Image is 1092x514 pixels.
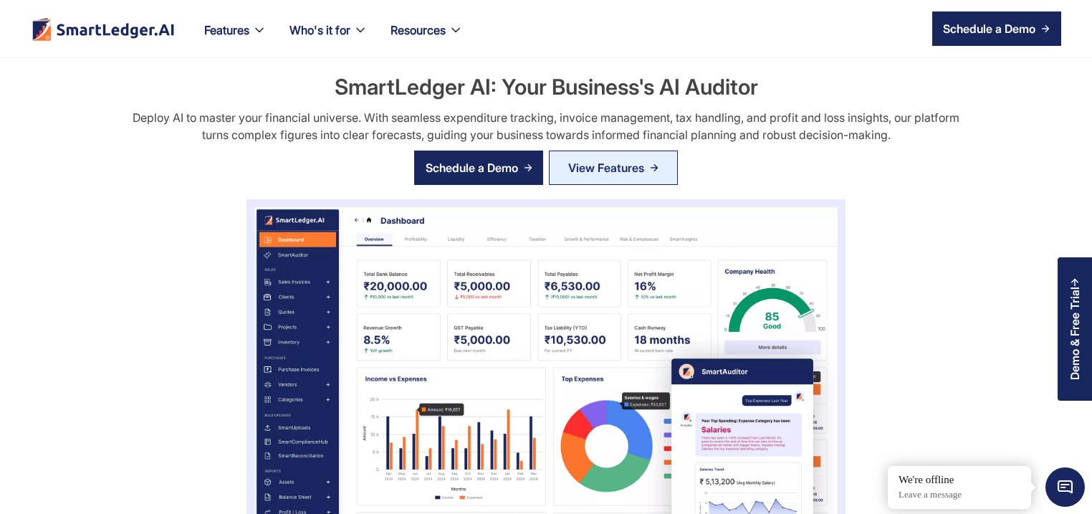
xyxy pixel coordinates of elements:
div: Resources [391,20,446,40]
div: Features [193,20,278,57]
img: arrow right icon [524,163,532,172]
span: Chat Widget [1045,467,1085,507]
h2: SmartLedger AI: Your Business's AI Auditor [335,72,758,102]
div: Schedule a Demo [426,159,518,176]
div: Who's it for [278,20,379,57]
div: Resources [379,20,474,57]
img: Arrow Right Blue [650,163,658,172]
a: View Features [549,151,678,185]
img: footer logo [31,17,176,41]
a: Schedule a Demo [932,11,1061,46]
a: home [31,17,176,41]
div: Deploy AI to master your financial universe. With seamless expenditure tracking, invoice manageme... [122,109,969,143]
div: Who's it for [289,20,350,40]
div: We're offline [899,473,1020,487]
img: arrow right icon [1041,24,1050,33]
p: Leave a message [899,489,1020,501]
div: Features [204,20,249,40]
div: Demo & Free Trial [1068,287,1081,380]
a: Schedule a Demo [414,151,543,185]
div: View Features [568,156,644,179]
div: Schedule a Demo [943,20,1035,37]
